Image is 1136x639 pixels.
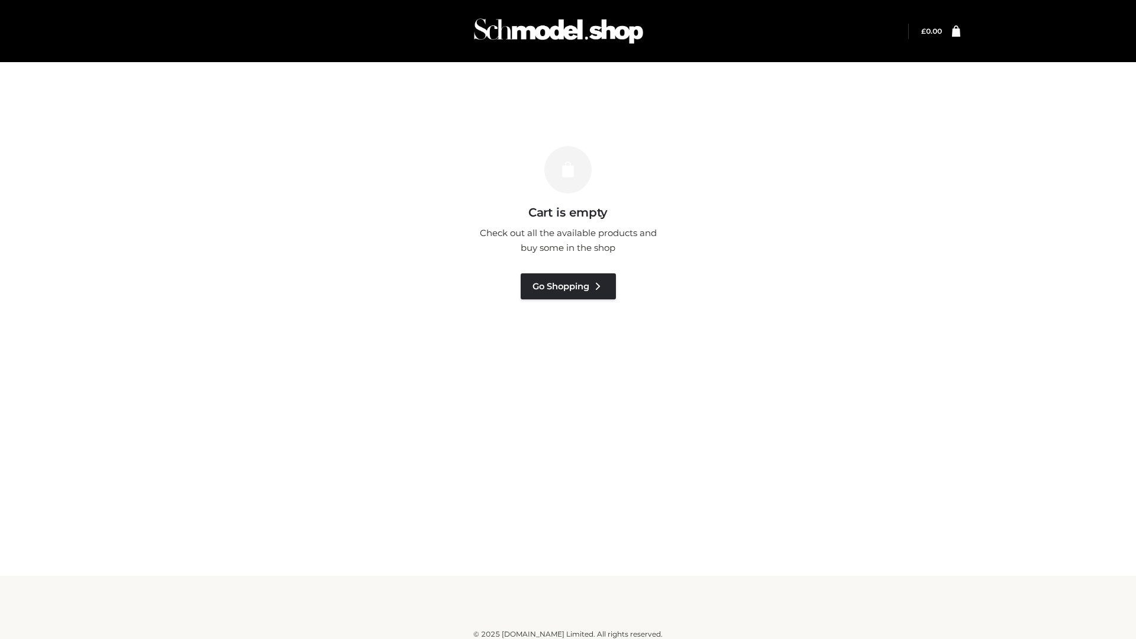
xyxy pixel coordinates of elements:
[921,27,942,35] bdi: 0.00
[202,205,934,220] h3: Cart is empty
[473,225,663,256] p: Check out all the available products and buy some in the shop
[470,8,647,54] img: Schmodel Admin 964
[921,27,926,35] span: £
[521,273,616,299] a: Go Shopping
[921,27,942,35] a: £0.00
